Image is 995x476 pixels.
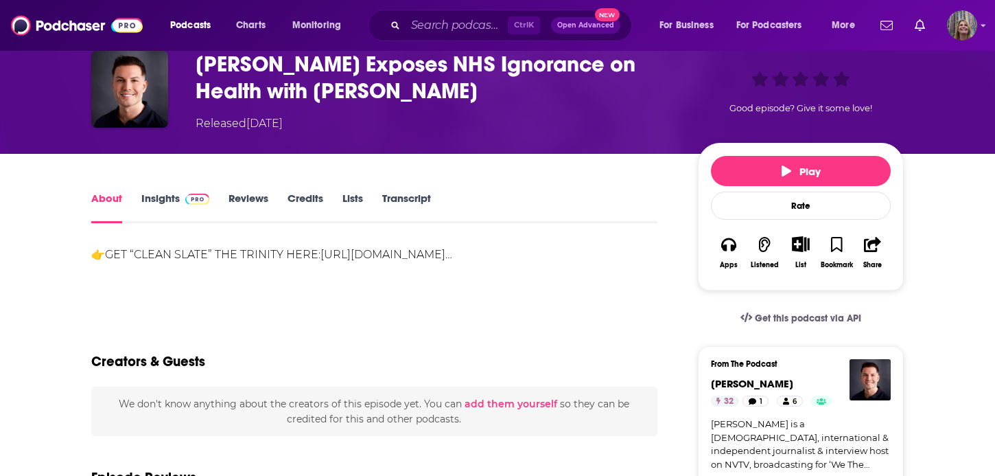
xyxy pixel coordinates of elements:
img: User Profile [947,10,977,41]
span: For Business [659,16,714,35]
button: add them yourself [465,398,557,409]
h3: From The Podcast [711,359,880,369]
span: Good episode? Give it some love! [729,103,872,113]
img: Podchaser Pro [185,194,209,205]
button: Show profile menu [947,10,977,41]
span: Logged in as CGorges [947,10,977,41]
button: Share [855,227,891,277]
div: Show More ButtonList [783,227,819,277]
span: 1 [760,395,762,409]
span: Podcasts [170,16,211,35]
span: Ctrl K [508,16,540,34]
a: Show notifications dropdown [909,14,930,37]
a: 6 [777,396,803,407]
a: [PERSON_NAME] is a [DEMOGRAPHIC_DATA], international & independent journalist & interview host on... [711,418,891,471]
span: Get this podcast via API [755,313,861,324]
a: 32 [711,396,739,407]
a: Nicholas Veniamin [711,377,793,390]
button: Open AdvancedNew [551,17,620,34]
span: New [595,8,620,21]
img: Nicholas Veniamin [850,359,891,400]
div: Bookmark [821,261,853,269]
button: open menu [283,14,359,36]
a: Show notifications dropdown [875,14,898,37]
button: Bookmark [819,227,854,277]
div: Released [DATE] [196,115,283,132]
a: Charts [227,14,274,36]
div: Rate [711,192,891,220]
span: Monitoring [292,16,341,35]
div: Search podcasts, credits, & more... [381,10,645,41]
span: Charts [236,16,266,35]
button: open menu [650,14,731,36]
button: open menu [822,14,872,36]
span: Open Advanced [557,22,614,29]
span: More [832,16,855,35]
span: We don't know anything about the creators of this episode yet . You can so they can be credited f... [119,398,629,425]
h1: Dr. Angela Musso Exposes NHS Ignorance on Health with Nicholas Veniamin [196,51,676,104]
a: Credits [288,192,323,223]
div: Apps [720,261,738,269]
button: Show More Button [786,236,815,251]
img: Podchaser - Follow, Share and Rate Podcasts [11,12,143,38]
span: [PERSON_NAME] [711,377,793,390]
a: 1 [742,396,769,407]
a: Lists [342,192,363,223]
button: Apps [711,227,747,277]
img: Dr. Angela Musso Exposes NHS Ignorance on Health with Nicholas Veniamin [91,51,168,128]
div: Share [863,261,882,269]
input: Search podcasts, credits, & more... [406,14,508,36]
a: [URL][DOMAIN_NAME]… [320,248,452,261]
div: Listened [751,261,779,269]
a: Reviews [229,192,268,223]
span: 32 [724,395,734,409]
button: Play [711,156,891,186]
span: 6 [793,395,797,409]
button: open menu [161,14,229,36]
a: Get this podcast via API [729,302,872,335]
button: open menu [727,14,822,36]
span: Play [782,165,821,178]
a: About [91,192,122,223]
a: InsightsPodchaser Pro [141,192,209,223]
div: List [795,260,806,269]
span: For Podcasters [736,16,802,35]
h2: Creators & Guests [91,353,205,370]
button: Listened [747,227,782,277]
div: 👉GET “CLEAN SLATE” THE TRINITY HERE: [91,245,657,264]
a: Transcript [382,192,431,223]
